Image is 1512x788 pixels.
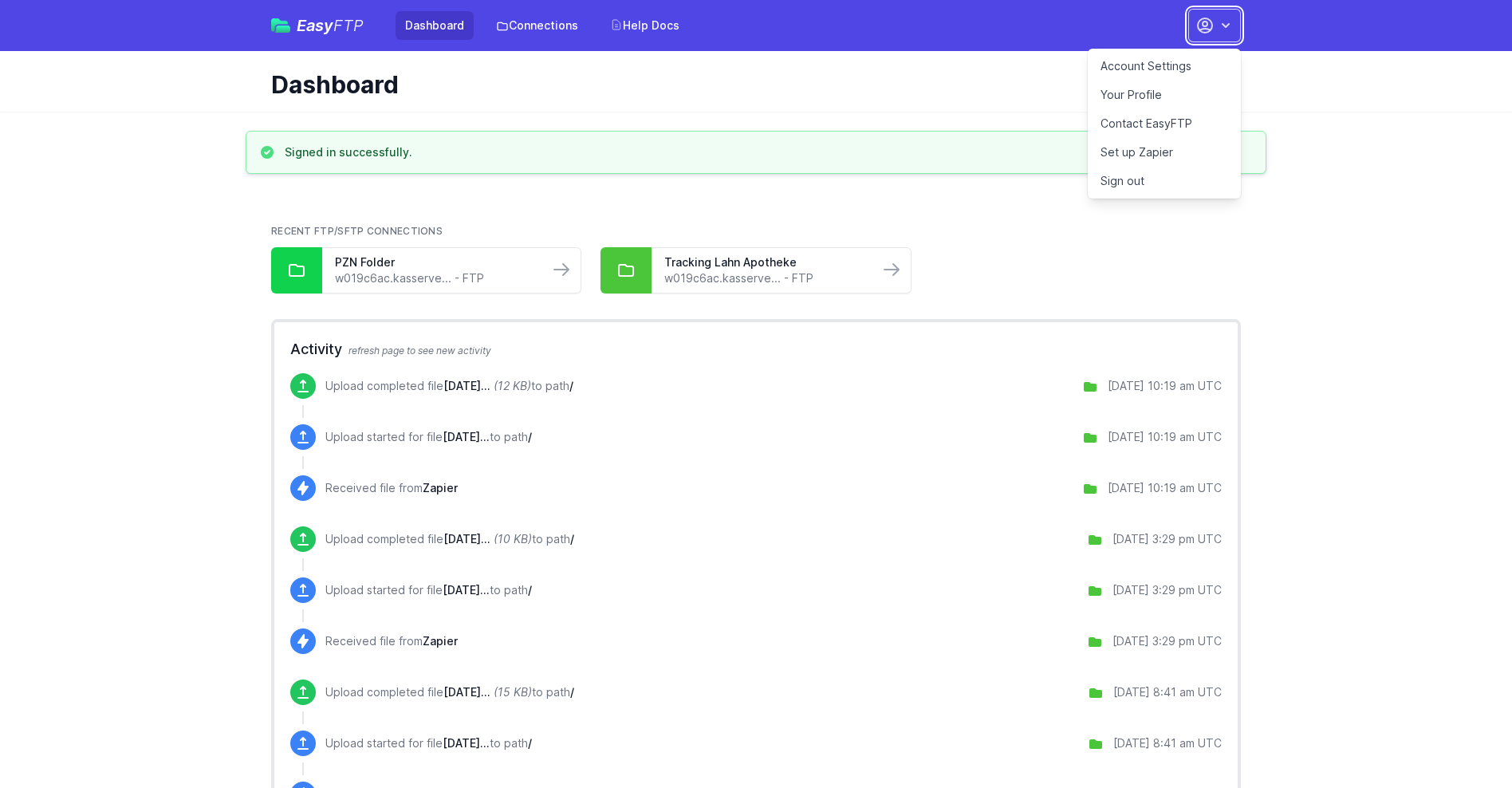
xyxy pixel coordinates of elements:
[325,531,574,547] p: Upload completed file to path
[325,429,532,445] p: Upload started for file to path
[396,11,474,40] a: Dashboard
[348,345,491,357] span: refresh page to see new activity
[1112,531,1222,547] div: [DATE] 3:29 pm UTC
[570,532,574,546] span: /
[423,481,458,494] span: Zapier
[325,735,532,751] p: Upload started for file to path
[325,633,458,649] p: Received file from
[325,378,573,394] p: Upload completed file to path
[528,583,532,597] span: /
[600,11,689,40] a: Help Docs
[570,685,574,699] span: /
[443,685,490,699] span: September 08 2025 08:39:57.csv
[443,583,490,597] span: September 09 2025 15:27:33.csv
[494,532,532,546] i: (10 KB)
[297,18,364,33] span: Easy
[1113,684,1222,700] div: [DATE] 8:41 am UTC
[569,379,573,392] span: /
[1108,378,1222,394] div: [DATE] 10:19 am UTC
[271,70,1228,99] h1: Dashboard
[1088,81,1241,109] a: Your Profile
[423,634,458,648] span: Zapier
[1088,167,1241,195] a: Sign out
[494,685,532,699] i: (15 KB)
[271,18,290,33] img: easyftp_logo.png
[443,430,490,443] span: September 11 2025 10:19:07.csv
[528,736,532,750] span: /
[1088,52,1241,81] a: Account Settings
[290,338,1222,361] h2: Activity
[333,16,364,35] span: FTP
[664,270,865,286] a: w019c6ac.kasserve... - FTP
[271,18,364,33] a: EasyFTP
[285,144,412,160] h3: Signed in successfully.
[1088,109,1241,138] a: Contact EasyFTP
[325,684,574,700] p: Upload completed file to path
[1113,735,1222,751] div: [DATE] 8:41 am UTC
[1108,480,1222,496] div: [DATE] 10:19 am UTC
[1112,633,1222,649] div: [DATE] 3:29 pm UTC
[528,430,532,443] span: /
[325,480,458,496] p: Received file from
[443,379,490,392] span: September 11 2025 10:19:07.csv
[271,225,1241,238] h2: Recent FTP/SFTP Connections
[443,736,490,750] span: September 08 2025 08:39:57.csv
[664,254,865,270] a: Tracking Lahn Apotheke
[325,582,532,598] p: Upload started for file to path
[335,270,536,286] a: w019c6ac.kasserve... - FTP
[335,254,536,270] a: PZN Folder
[1088,138,1241,167] a: Set up Zapier
[443,532,490,546] span: September 09 2025 15:27:33.csv
[1112,582,1222,598] div: [DATE] 3:29 pm UTC
[486,11,588,40] a: Connections
[494,379,531,392] i: (12 KB)
[1108,429,1222,445] div: [DATE] 10:19 am UTC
